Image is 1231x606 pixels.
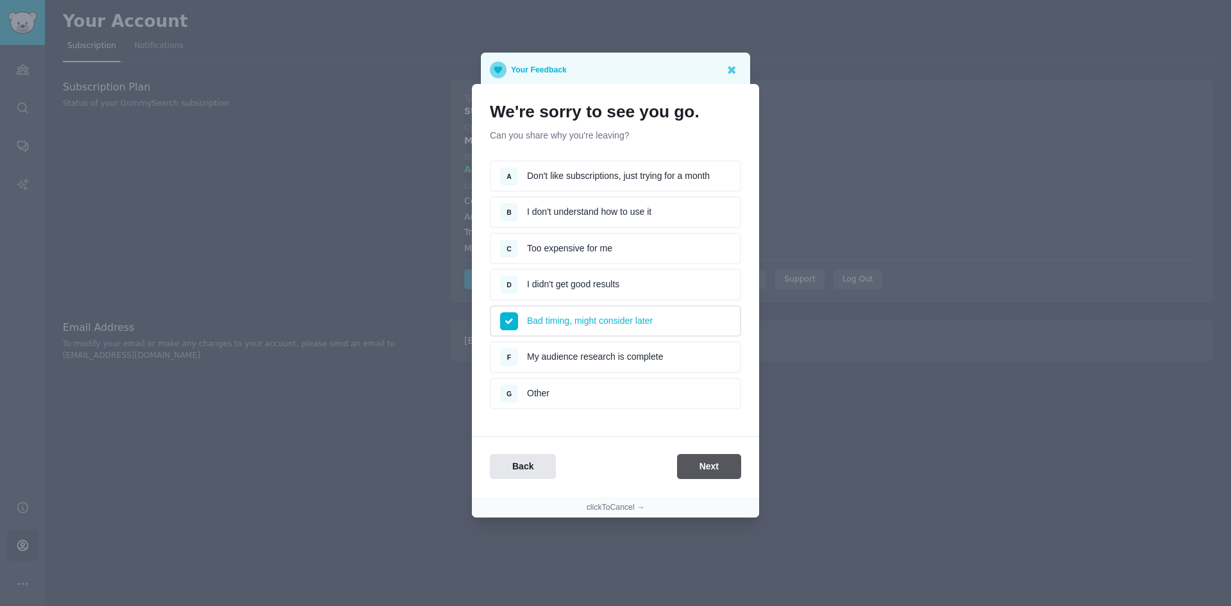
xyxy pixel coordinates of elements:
[677,454,741,479] button: Next
[507,208,512,216] span: B
[490,454,556,479] button: Back
[507,173,512,180] span: A
[587,502,645,514] button: clickToCancel →
[490,102,741,122] h1: We're sorry to see you go.
[507,353,511,361] span: F
[511,62,567,78] p: Your Feedback
[507,390,512,398] span: G
[490,129,741,142] p: Can you share why you're leaving?
[507,281,512,289] span: D
[507,245,512,253] span: C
